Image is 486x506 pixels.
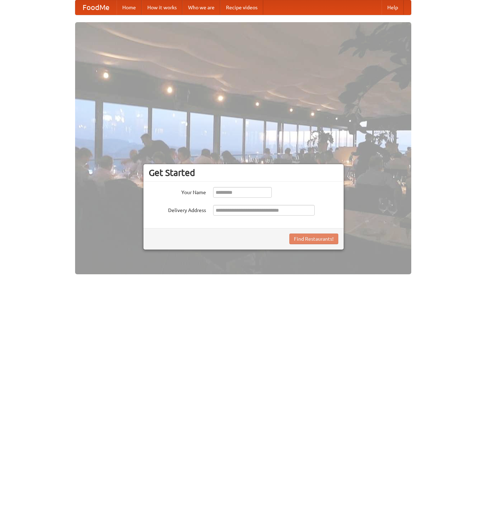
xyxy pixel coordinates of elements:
[289,234,338,244] button: Find Restaurants!
[182,0,220,15] a: Who we are
[149,167,338,178] h3: Get Started
[382,0,404,15] a: Help
[220,0,263,15] a: Recipe videos
[142,0,182,15] a: How it works
[117,0,142,15] a: Home
[75,0,117,15] a: FoodMe
[149,187,206,196] label: Your Name
[149,205,206,214] label: Delivery Address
